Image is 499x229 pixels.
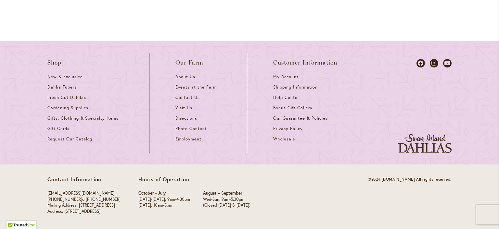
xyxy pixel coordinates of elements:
a: Dahlias on Facebook [416,59,425,67]
a: Dahlias on Instagram [430,59,438,67]
span: Request Our Catalog [47,136,92,142]
p: [DATE]-[DATE]: 9am-4:30pm [138,197,190,203]
span: Gardening Supplies [47,105,88,111]
span: Photo Contest [175,126,207,131]
span: Contact Us [175,95,200,100]
a: Dahlias on Youtube [443,59,452,67]
span: Bonus Gift Gallery [273,105,312,111]
span: Shipping Information [273,84,317,90]
p: Contact Information [47,176,121,183]
p: (Closed [DATE] & [DATE]) [203,202,250,209]
span: Our Farm [175,59,203,66]
p: October - July [138,190,190,197]
span: About Us [175,74,195,79]
span: Employment [175,136,201,142]
span: Gifts, Clothing & Specialty Items [47,115,119,121]
p: or Mailing Address: [STREET_ADDRESS] Address: [STREET_ADDRESS] [47,190,121,214]
a: [EMAIL_ADDRESS][DOMAIN_NAME] [47,190,114,196]
span: ©2024 [DOMAIN_NAME] All rights reserved. [368,177,452,182]
span: Fresh Cut Dahlias [47,95,86,100]
a: [PHONE_NUMBER] [47,197,82,202]
span: Privacy Policy [273,126,303,131]
span: Customer Information [273,59,338,66]
span: Our Guarantee & Policies [273,115,327,121]
span: Help Center [273,95,299,100]
p: Wed-Sun: 9am-5:30pm [203,197,250,203]
span: Events at the Farm [175,84,216,90]
p: [DATE]: 10am-3pm [138,202,190,209]
span: New & Exclusive [47,74,83,79]
span: Visit Us [175,105,192,111]
p: Hours of Operation [138,176,250,183]
span: Wholesale [273,136,295,142]
span: Gift Cards [47,126,70,131]
span: My Account [273,74,299,79]
iframe: Launch Accessibility Center [5,206,23,224]
span: Dahlia Tubers [47,84,77,90]
span: Shop [47,59,62,66]
p: August – September [203,190,250,197]
a: [PHONE_NUMBER] [86,197,121,202]
span: Directions [175,115,197,121]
